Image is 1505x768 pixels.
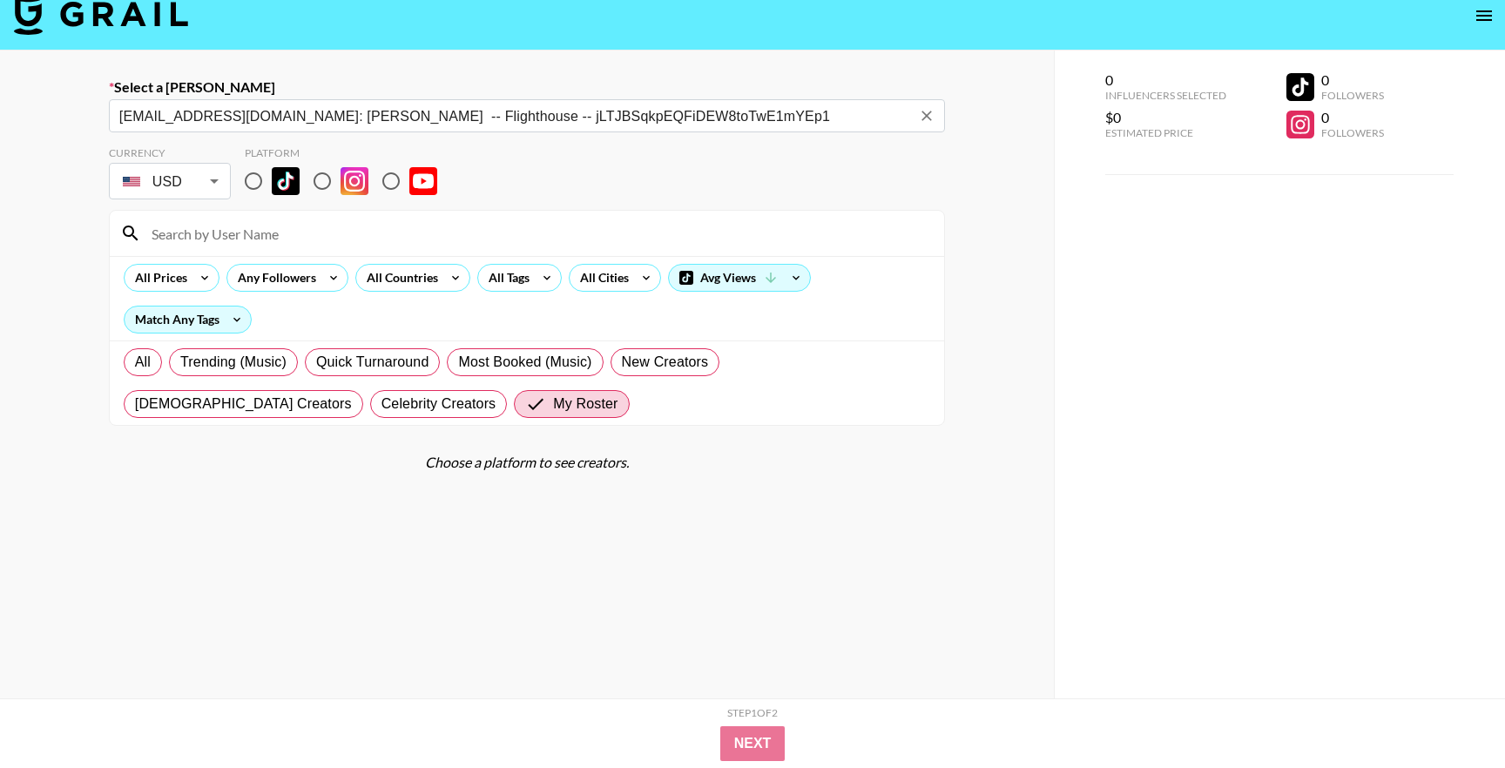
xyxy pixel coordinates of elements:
div: All Cities [570,265,632,291]
img: TikTok [272,167,300,195]
div: Estimated Price [1105,126,1226,139]
span: Trending (Music) [180,352,287,373]
span: [DEMOGRAPHIC_DATA] Creators [135,394,352,414]
span: Celebrity Creators [381,394,496,414]
div: Match Any Tags [125,307,251,333]
div: Influencers Selected [1105,89,1226,102]
div: 0 [1105,71,1226,89]
span: Most Booked (Music) [458,352,591,373]
div: 0 [1321,71,1384,89]
div: USD [112,166,227,197]
button: Next [720,726,786,761]
div: Followers [1321,89,1384,102]
div: Step 1 of 2 [727,706,778,719]
div: Choose a platform to see creators. [109,454,945,471]
div: All Prices [125,265,191,291]
input: Search by User Name [141,219,934,247]
button: Clear [914,104,939,128]
span: My Roster [553,394,618,414]
label: Select a [PERSON_NAME] [109,78,945,96]
span: All [135,352,151,373]
img: YouTube [409,167,437,195]
div: Platform [245,146,451,159]
div: All Tags [478,265,533,291]
div: Followers [1321,126,1384,139]
div: All Countries [356,265,442,291]
span: Quick Turnaround [316,352,429,373]
div: Avg Views [669,265,810,291]
img: Instagram [341,167,368,195]
div: Currency [109,146,231,159]
span: New Creators [622,352,709,373]
div: Any Followers [227,265,320,291]
div: 0 [1321,109,1384,126]
div: $0 [1105,109,1226,126]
